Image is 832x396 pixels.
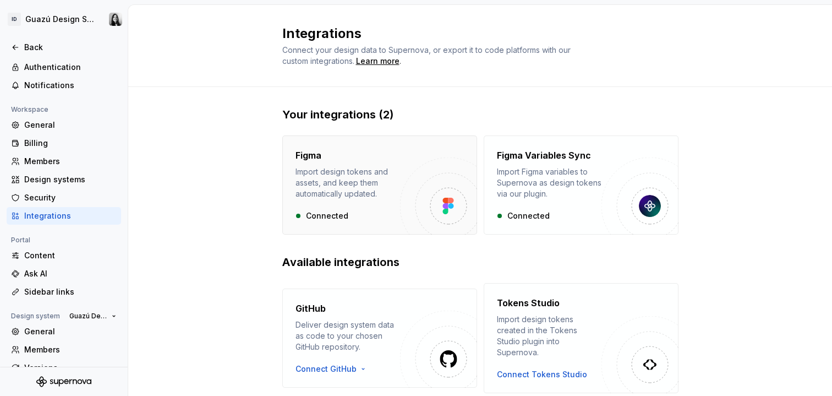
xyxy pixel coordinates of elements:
[109,13,122,26] img: Maru Saad
[282,283,477,393] button: GitHubDeliver design system data as code to your chosen GitHub repository.Connect GitHub
[295,302,326,315] h4: GitHub
[7,134,121,152] a: Billing
[356,56,399,67] a: Learn more
[282,254,678,270] h2: Available integrations
[8,13,21,26] div: ID
[497,314,601,358] div: Import design tokens created in the Tokens Studio plugin into Supernova.
[7,265,121,283] a: Ask AI
[7,283,121,301] a: Sidebar links
[7,207,121,225] a: Integrations
[282,45,573,66] span: Connect your design data to Supernova, or export it to code platforms with our custom integrations.
[24,326,117,337] div: General
[497,149,591,162] h4: Figma Variables Sync
[282,107,678,122] h2: Your integrations (2)
[24,250,117,261] div: Content
[354,57,401,66] span: .
[7,153,121,170] a: Members
[24,174,117,185] div: Design systems
[497,369,587,380] button: Connect Tokens Studio
[497,166,601,199] div: Import Figma variables to Supernova as design tokens via our plugin.
[7,58,121,76] a: Authentication
[69,312,107,321] span: Guazú Design System
[7,234,35,247] div: Portal
[282,25,665,42] h2: Integrations
[24,286,117,297] div: Sidebar links
[24,62,117,73] div: Authentication
[24,192,117,203] div: Security
[7,323,121,340] a: General
[24,210,117,221] div: Integrations
[282,135,477,235] button: FigmaImport design tokens and assets, and keep them automatically updated.Connected
[7,189,121,207] a: Security
[7,247,121,264] a: Content
[295,319,400,352] div: Deliver design system data as code to your chosen GitHub repository.
[295,166,400,199] div: Import design tokens and assets, and keep them automatically updated.
[25,14,96,25] div: Guazú Design System
[7,39,121,56] a: Back
[7,77,121,94] a: Notifications
[497,296,560,310] h4: Tokens Studio
[24,362,117,373] div: Versions
[484,135,678,235] button: Figma Variables SyncImport Figma variables to Supernova as design tokens via our plugin.Connected
[24,344,117,355] div: Members
[24,42,117,53] div: Back
[7,103,53,116] div: Workspace
[295,364,372,375] button: Connect GitHub
[7,359,121,377] a: Versions
[24,80,117,91] div: Notifications
[7,116,121,134] a: General
[7,310,64,323] div: Design system
[295,364,357,375] span: Connect GitHub
[36,376,91,387] svg: Supernova Logo
[24,156,117,167] div: Members
[2,7,125,31] button: IDGuazú Design SystemMaru Saad
[484,283,678,393] button: Tokens StudioImport design tokens created in the Tokens Studio plugin into Supernova.Connect Toke...
[7,341,121,359] a: Members
[24,268,117,279] div: Ask AI
[295,149,321,162] h4: Figma
[24,120,117,131] div: General
[24,138,117,149] div: Billing
[7,171,121,188] a: Design systems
